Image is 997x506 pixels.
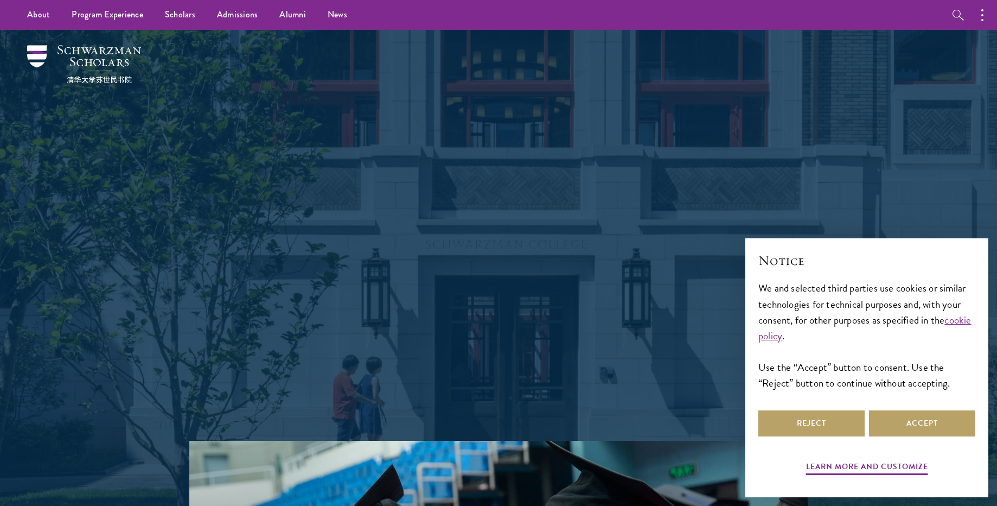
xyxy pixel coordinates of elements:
[758,280,975,390] div: We and selected third parties use cookies or similar technologies for technical purposes and, wit...
[758,251,975,270] h2: Notice
[758,410,865,437] button: Reject
[758,312,972,344] a: cookie policy
[27,45,141,83] img: Schwarzman Scholars
[806,460,928,477] button: Learn more and customize
[869,410,975,437] button: Accept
